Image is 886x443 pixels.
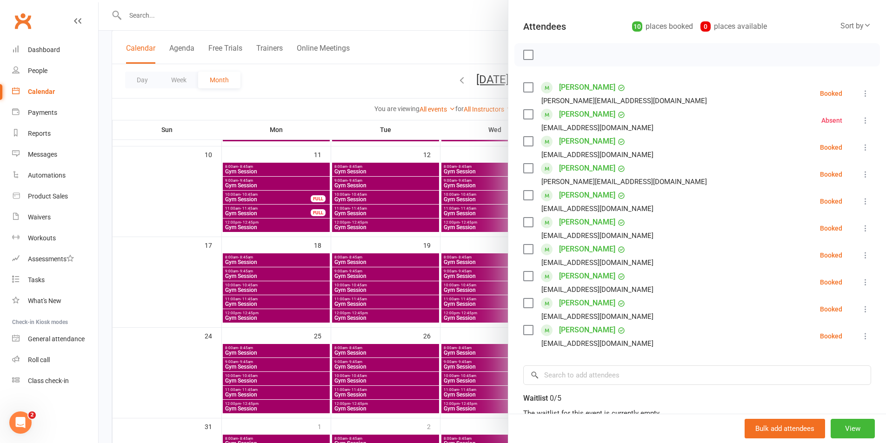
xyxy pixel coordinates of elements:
[523,392,561,405] div: Waitlist
[12,81,98,102] a: Calendar
[28,46,60,53] div: Dashboard
[541,95,707,107] div: [PERSON_NAME][EMAIL_ADDRESS][DOMAIN_NAME]
[840,20,871,32] div: Sort by
[541,149,653,161] div: [EMAIL_ADDRESS][DOMAIN_NAME]
[559,134,615,149] a: [PERSON_NAME]
[541,337,653,350] div: [EMAIL_ADDRESS][DOMAIN_NAME]
[28,297,61,304] div: What's New
[28,276,45,284] div: Tasks
[541,122,653,134] div: [EMAIL_ADDRESS][DOMAIN_NAME]
[559,323,615,337] a: [PERSON_NAME]
[12,370,98,391] a: Class kiosk mode
[559,296,615,311] a: [PERSON_NAME]
[12,249,98,270] a: Assessments
[820,171,842,178] div: Booked
[820,333,842,339] div: Booked
[559,269,615,284] a: [PERSON_NAME]
[12,123,98,144] a: Reports
[523,365,871,385] input: Search to add attendees
[28,213,51,221] div: Waivers
[820,90,842,97] div: Booked
[820,198,842,205] div: Booked
[12,270,98,291] a: Tasks
[632,20,693,33] div: places booked
[12,228,98,249] a: Workouts
[821,117,842,124] div: Absent
[559,215,615,230] a: [PERSON_NAME]
[28,335,85,343] div: General attendance
[541,284,653,296] div: [EMAIL_ADDRESS][DOMAIN_NAME]
[12,291,98,311] a: What's New
[541,311,653,323] div: [EMAIL_ADDRESS][DOMAIN_NAME]
[12,329,98,350] a: General attendance kiosk mode
[12,144,98,165] a: Messages
[632,21,642,32] div: 10
[28,151,57,158] div: Messages
[559,80,615,95] a: [PERSON_NAME]
[820,252,842,258] div: Booked
[12,186,98,207] a: Product Sales
[28,130,51,137] div: Reports
[12,60,98,81] a: People
[820,225,842,231] div: Booked
[28,172,66,179] div: Automations
[523,20,566,33] div: Attendees
[28,377,69,384] div: Class check-in
[820,279,842,285] div: Booked
[12,102,98,123] a: Payments
[541,257,653,269] div: [EMAIL_ADDRESS][DOMAIN_NAME]
[28,192,68,200] div: Product Sales
[12,207,98,228] a: Waivers
[559,161,615,176] a: [PERSON_NAME]
[831,419,875,438] button: View
[28,255,74,263] div: Assessments
[12,165,98,186] a: Automations
[28,356,50,364] div: Roll call
[541,176,707,188] div: [PERSON_NAME][EMAIL_ADDRESS][DOMAIN_NAME]
[28,411,36,419] span: 2
[820,306,842,312] div: Booked
[12,350,98,370] a: Roll call
[11,9,34,33] a: Clubworx
[541,203,653,215] div: [EMAIL_ADDRESS][DOMAIN_NAME]
[700,20,767,33] div: places available
[28,234,56,242] div: Workouts
[820,144,842,151] div: Booked
[559,107,615,122] a: [PERSON_NAME]
[28,109,57,116] div: Payments
[559,242,615,257] a: [PERSON_NAME]
[700,21,711,32] div: 0
[559,188,615,203] a: [PERSON_NAME]
[28,67,47,74] div: People
[523,408,871,419] div: The waitlist for this event is currently empty.
[745,419,825,438] button: Bulk add attendees
[12,40,98,60] a: Dashboard
[9,411,32,434] iframe: Intercom live chat
[541,230,653,242] div: [EMAIL_ADDRESS][DOMAIN_NAME]
[28,88,55,95] div: Calendar
[550,392,561,405] div: 0/5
